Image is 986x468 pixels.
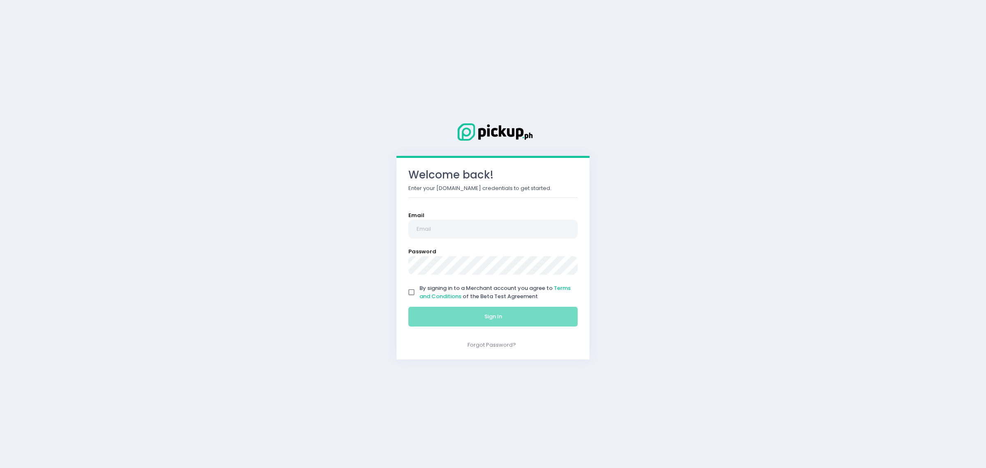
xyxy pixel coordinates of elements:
label: Password [408,248,436,256]
span: Sign In [484,313,502,320]
p: Enter your [DOMAIN_NAME] credentials to get started. [408,184,578,192]
button: Sign In [408,307,578,327]
img: Logo [452,122,534,142]
label: Email [408,211,424,220]
input: Email [408,220,578,239]
span: By signing in to a Merchant account you agree to of the Beta Test Agreement [419,284,571,300]
h3: Welcome back! [408,169,578,181]
a: Forgot Password? [468,341,516,349]
a: Terms and Conditions [419,284,571,300]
